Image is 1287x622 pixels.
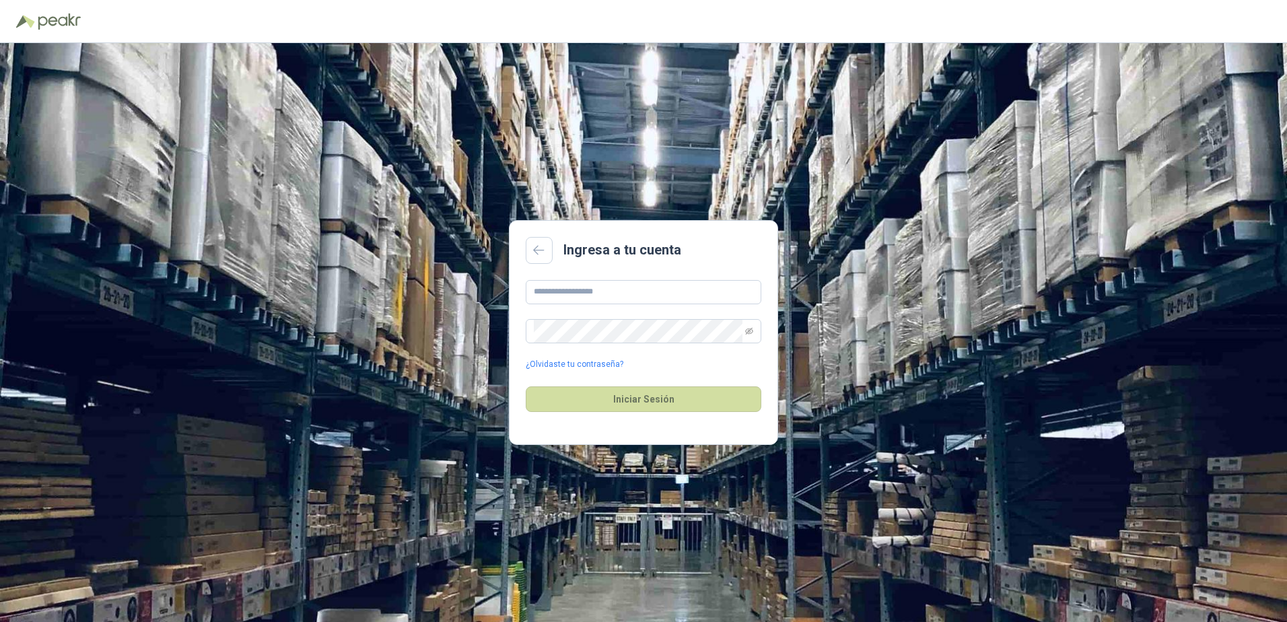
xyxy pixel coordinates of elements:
span: eye-invisible [745,327,753,335]
button: Iniciar Sesión [526,386,761,412]
img: Peakr [38,13,81,30]
img: Logo [16,15,35,28]
h2: Ingresa a tu cuenta [563,240,681,261]
a: ¿Olvidaste tu contraseña? [526,358,623,371]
